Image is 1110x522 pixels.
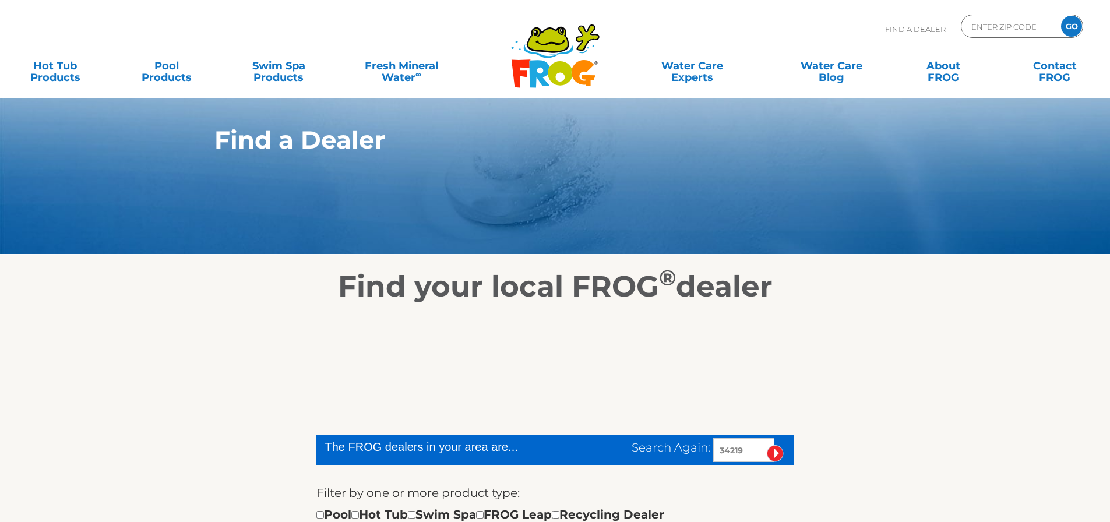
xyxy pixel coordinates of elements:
h2: Find your local FROG dealer [197,269,914,304]
a: Hot TubProducts [12,54,98,77]
sup: ® [659,264,676,291]
a: Water CareExperts [622,54,763,77]
a: Fresh MineralWater∞ [347,54,456,77]
span: Search Again: [632,440,710,454]
a: AboutFROG [900,54,986,77]
input: Submit [767,445,784,462]
a: ContactFROG [1012,54,1098,77]
h1: Find a Dealer [214,126,842,154]
sup: ∞ [415,69,421,79]
label: Filter by one or more product type: [316,484,520,502]
a: Swim SpaProducts [235,54,322,77]
a: Water CareBlog [788,54,875,77]
div: The FROG dealers in your area are... [325,438,560,456]
a: PoolProducts [124,54,210,77]
input: Zip Code Form [970,18,1049,35]
p: Find A Dealer [885,15,946,44]
input: GO [1061,16,1082,37]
